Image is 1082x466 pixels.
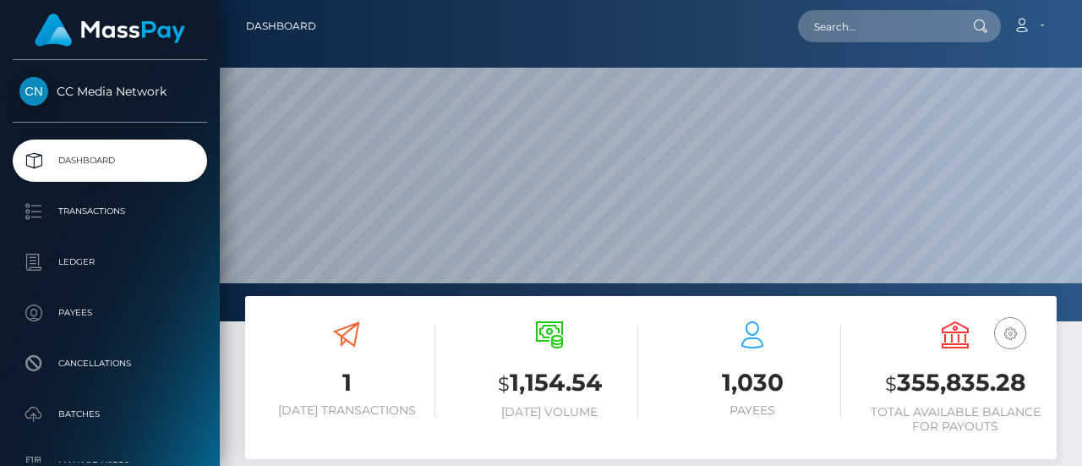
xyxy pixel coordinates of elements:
[13,343,207,385] a: Cancellations
[13,241,207,283] a: Ledger
[258,366,435,399] h3: 1
[13,190,207,233] a: Transactions
[246,8,316,44] a: Dashboard
[13,84,207,99] span: CC Media Network
[19,199,200,224] p: Transactions
[461,366,638,401] h3: 1,154.54
[885,372,897,396] small: $
[13,393,207,436] a: Batches
[19,402,200,427] p: Batches
[461,405,638,419] h6: [DATE] Volume
[498,372,510,396] small: $
[258,403,435,418] h6: [DATE] Transactions
[664,403,841,418] h6: Payees
[19,351,200,376] p: Cancellations
[664,366,841,399] h3: 1,030
[13,292,207,334] a: Payees
[798,10,957,42] input: Search...
[19,148,200,173] p: Dashboard
[19,77,48,106] img: CC Media Network
[19,300,200,326] p: Payees
[19,249,200,275] p: Ledger
[13,140,207,182] a: Dashboard
[866,366,1044,401] h3: 355,835.28
[866,405,1044,434] h6: Total Available Balance for Payouts
[35,14,185,47] img: MassPay Logo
